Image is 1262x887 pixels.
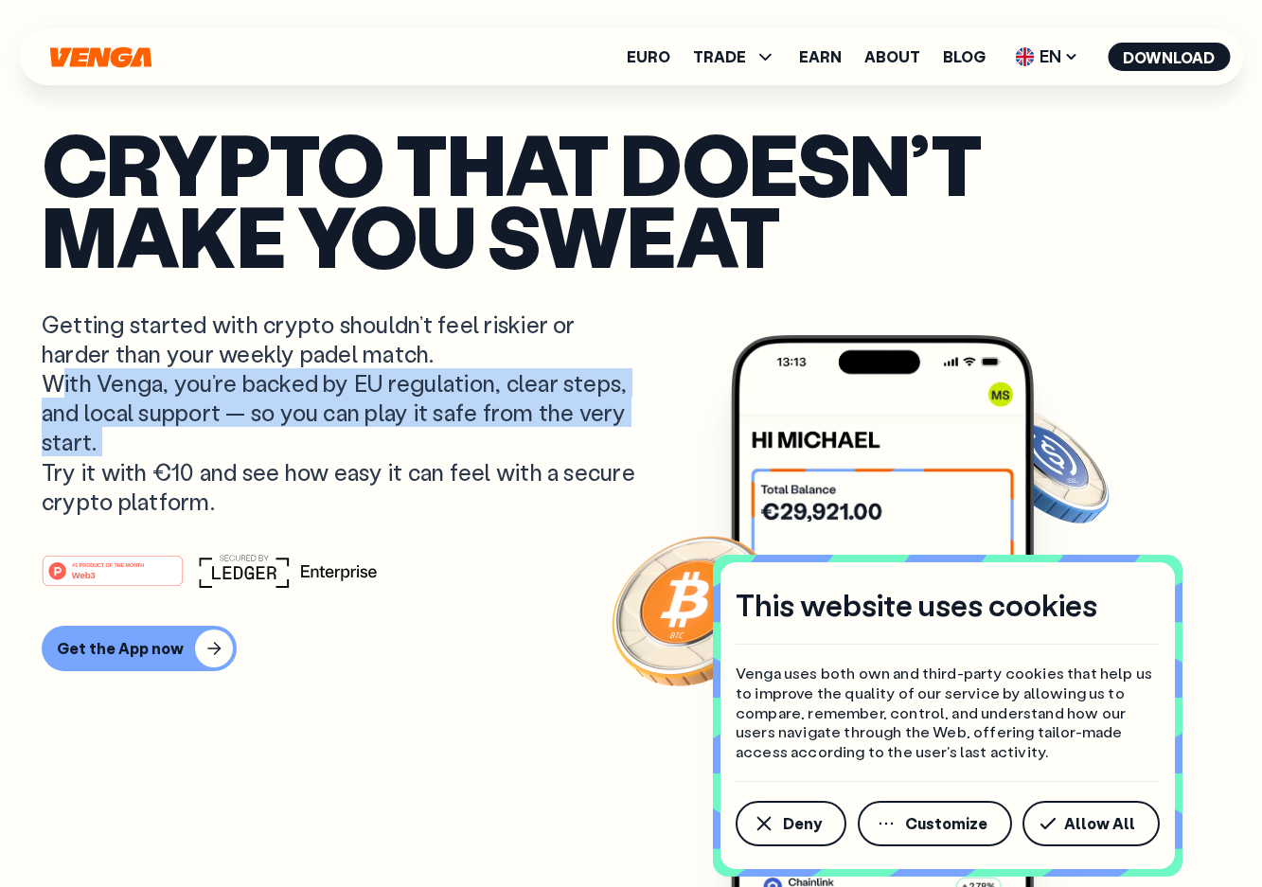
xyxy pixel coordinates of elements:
p: Venga uses both own and third-party cookies that help us to improve the quality of our service by... [736,664,1160,762]
p: Getting started with crypto shouldn’t feel riskier or harder than your weekly padel match. With V... [42,310,640,516]
img: flag-uk [1015,47,1034,66]
a: About [864,49,920,64]
a: #1 PRODUCT OF THE MONTHWeb3 [42,566,184,591]
tspan: #1 PRODUCT OF THE MONTH [72,562,144,568]
img: USDC coin [977,397,1113,533]
img: Bitcoin [608,524,778,695]
button: Download [1108,43,1230,71]
span: TRADE [693,49,746,64]
span: Deny [783,816,822,831]
span: EN [1008,42,1085,72]
button: Get the App now [42,626,237,671]
p: Crypto that doesn’t make you sweat [42,127,1220,272]
button: Deny [736,801,846,846]
svg: Home [47,46,153,68]
button: Allow All [1022,801,1160,846]
button: Customize [858,801,1012,846]
span: Customize [905,816,987,831]
span: Allow All [1064,816,1135,831]
a: Blog [943,49,986,64]
a: Earn [799,49,842,64]
div: Get the App now [57,639,184,658]
a: Get the App now [42,626,1220,671]
span: TRADE [693,45,776,68]
a: Euro [627,49,670,64]
h4: This website uses cookies [736,585,1097,625]
tspan: Web3 [72,570,96,580]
